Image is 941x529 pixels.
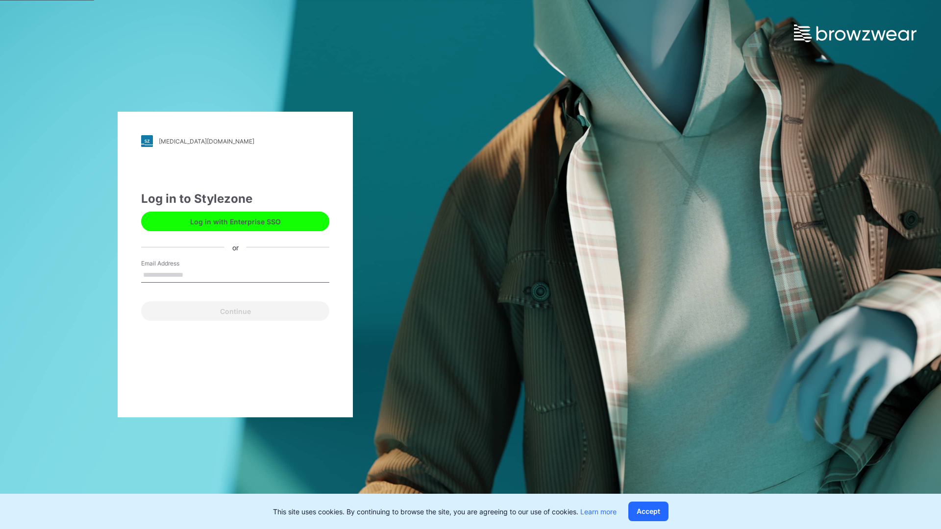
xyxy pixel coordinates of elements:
[159,138,254,145] div: [MEDICAL_DATA][DOMAIN_NAME]
[224,242,247,252] div: or
[141,135,329,147] a: [MEDICAL_DATA][DOMAIN_NAME]
[794,24,916,42] img: browzwear-logo.e42bd6dac1945053ebaf764b6aa21510.svg
[141,259,210,268] label: Email Address
[628,502,669,521] button: Accept
[273,506,617,517] p: This site uses cookies. By continuing to browse the site, you are agreeing to our use of cookies.
[141,212,329,231] button: Log in with Enterprise SSO
[141,190,329,208] div: Log in to Stylezone
[580,507,617,516] a: Learn more
[141,135,153,147] img: stylezone-logo.562084cfcfab977791bfbf7441f1a819.svg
